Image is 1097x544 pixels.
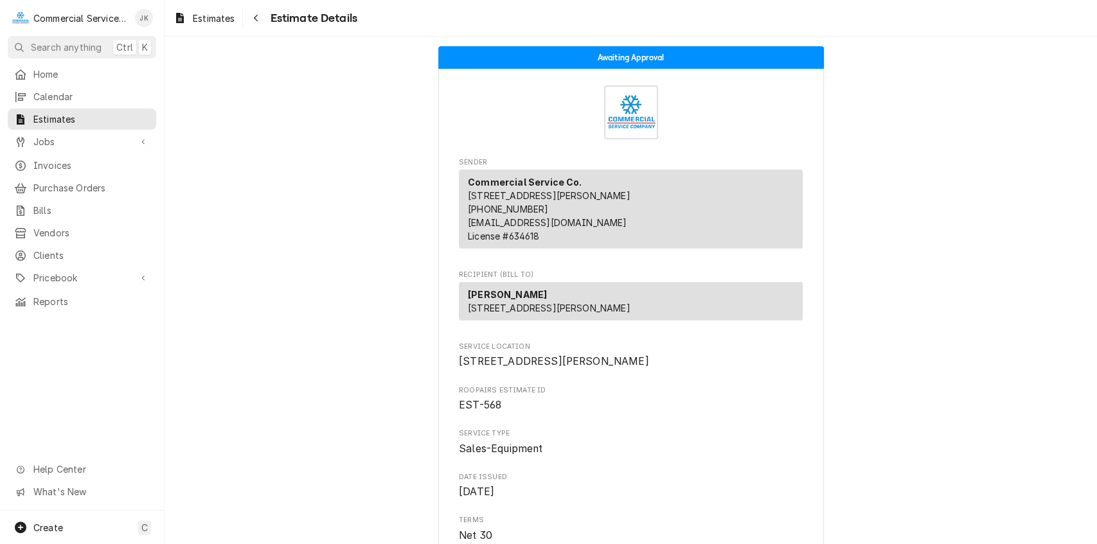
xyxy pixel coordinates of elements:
div: Estimate Recipient [459,270,803,326]
span: License # 634618 [468,231,539,241]
span: Ctrl [116,40,133,54]
span: Net 30 [459,529,492,541]
button: Search anythingCtrlK [8,36,156,58]
a: Invoices [8,155,156,176]
a: [EMAIL_ADDRESS][DOMAIN_NAME] [468,217,627,228]
div: Status [438,46,824,69]
div: Service Type [459,428,803,456]
span: Date Issued [459,484,803,500]
span: Estimates [33,112,150,126]
span: Invoices [33,159,150,172]
div: Sender [459,170,803,254]
strong: Commercial Service Co. [468,177,582,188]
a: Go to Jobs [8,131,156,152]
span: Jobs [33,135,130,148]
a: Go to Help Center [8,459,156,480]
span: [STREET_ADDRESS][PERSON_NAME] [468,303,630,313]
span: Vendors [33,226,150,240]
div: Commercial Service Co.'s Avatar [12,9,30,27]
div: Commercial Service Co. [33,12,128,25]
span: Calendar [33,90,150,103]
div: C [12,9,30,27]
a: Purchase Orders [8,177,156,198]
a: [PHONE_NUMBER] [468,204,548,215]
span: [STREET_ADDRESS][PERSON_NAME] [468,190,630,201]
span: Clients [33,249,150,262]
span: Service Type [459,441,803,457]
div: Estimate Sender [459,157,803,254]
span: Purchase Orders [33,181,150,195]
span: Create [33,522,63,533]
div: Roopairs Estimate ID [459,385,803,413]
span: Search anything [31,40,102,54]
span: What's New [33,485,148,498]
a: Clients [8,245,156,266]
div: John Key's Avatar [135,9,153,27]
a: Home [8,64,156,85]
span: Service Location [459,342,803,352]
span: Estimates [193,12,235,25]
span: EST-568 [459,399,501,411]
span: K [142,40,148,54]
span: Service Location [459,354,803,369]
span: Pricebook [33,271,130,285]
span: Terms [459,528,803,543]
a: Calendar [8,86,156,107]
span: Bills [33,204,150,217]
a: Go to Pricebook [8,267,156,288]
span: Service Type [459,428,803,439]
span: C [141,521,148,534]
span: Reports [33,295,150,308]
span: Terms [459,515,803,525]
span: Sales-Equipment [459,443,542,455]
a: Bills [8,200,156,221]
div: Sender [459,170,803,249]
span: Sender [459,157,803,168]
span: Roopairs Estimate ID [459,398,803,413]
div: Recipient (Bill To) [459,282,803,320]
a: Go to What's New [8,481,156,502]
span: Home [33,67,150,81]
div: Terms [459,515,803,543]
div: JK [135,9,153,27]
div: Service Location [459,342,803,369]
div: Date Issued [459,472,803,500]
span: Roopairs Estimate ID [459,385,803,396]
span: [DATE] [459,486,494,498]
a: Reports [8,291,156,312]
span: Date Issued [459,472,803,482]
div: Recipient (Bill To) [459,282,803,326]
a: Estimates [168,8,240,29]
button: Navigate back [245,8,266,28]
span: [STREET_ADDRESS][PERSON_NAME] [459,355,649,367]
strong: [PERSON_NAME] [468,289,547,300]
span: Recipient (Bill To) [459,270,803,280]
span: Estimate Details [266,10,357,27]
span: Help Center [33,462,148,476]
img: Logo [604,85,658,139]
a: Estimates [8,109,156,130]
span: Awaiting Approval [598,53,664,62]
a: Vendors [8,222,156,243]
